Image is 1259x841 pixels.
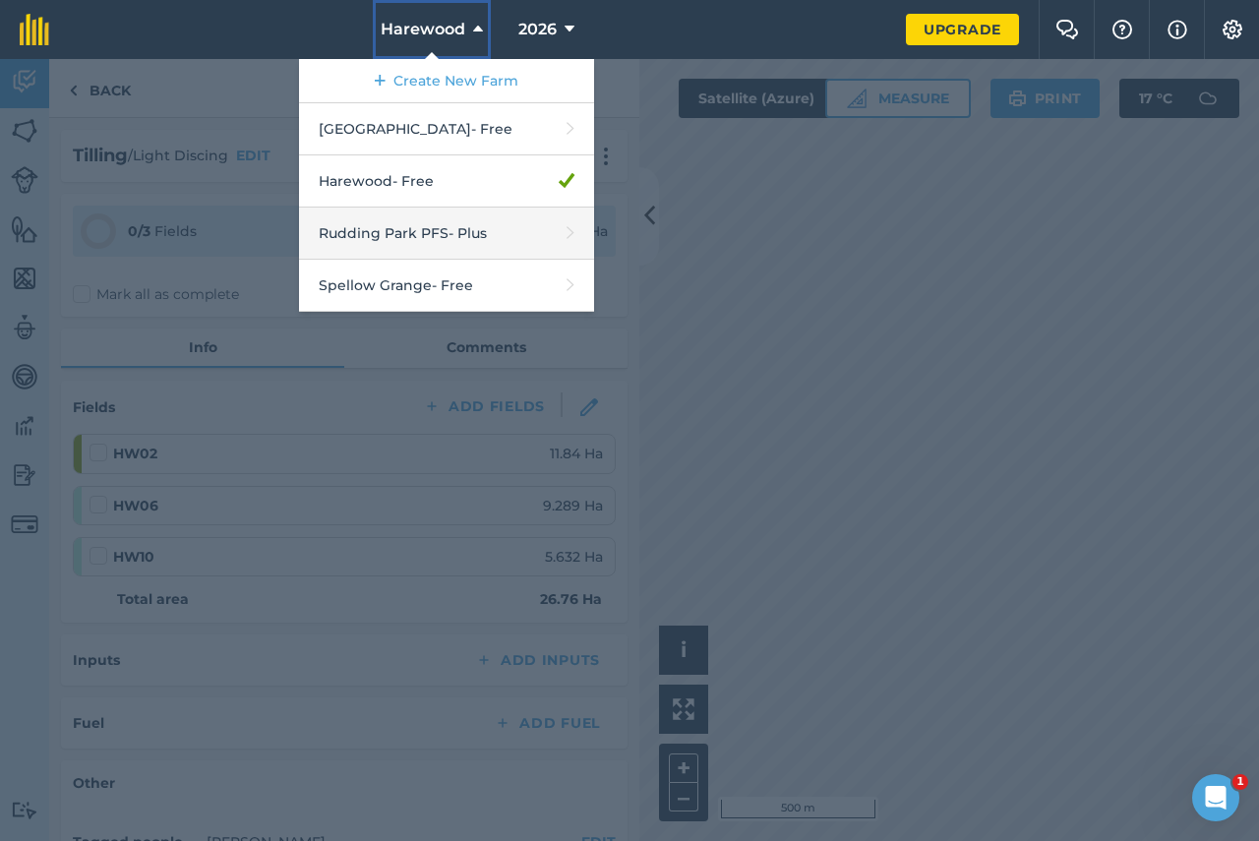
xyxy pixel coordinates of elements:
img: A cog icon [1221,20,1244,39]
iframe: Intercom live chat [1192,774,1239,821]
img: A question mark icon [1110,20,1134,39]
a: Rudding Park PFS- Plus [299,208,594,260]
a: Harewood- Free [299,155,594,208]
img: svg+xml;base64,PHN2ZyB4bWxucz0iaHR0cDovL3d3dy53My5vcmcvMjAwMC9zdmciIHdpZHRoPSIxNyIgaGVpZ2h0PSIxNy... [1168,18,1187,41]
span: Harewood [381,18,465,41]
a: Spellow Grange- Free [299,260,594,312]
span: 2026 [518,18,557,41]
a: [GEOGRAPHIC_DATA]- Free [299,103,594,155]
img: fieldmargin Logo [20,14,49,45]
span: 1 [1232,774,1248,790]
img: Two speech bubbles overlapping with the left bubble in the forefront [1055,20,1079,39]
a: Create New Farm [299,59,594,103]
a: Upgrade [906,14,1019,45]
